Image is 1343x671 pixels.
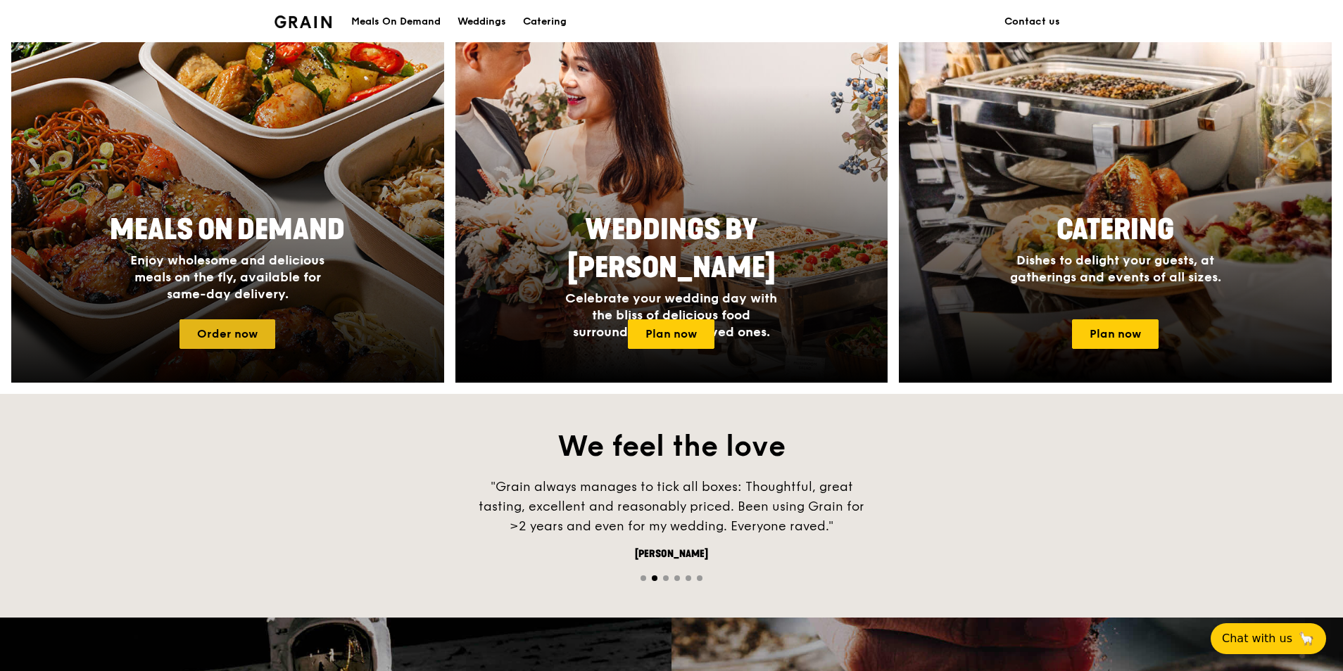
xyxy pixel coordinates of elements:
span: Go to slide 5 [686,575,691,581]
span: Enjoy wholesome and delicious meals on the fly, available for same-day delivery. [130,253,324,302]
div: [PERSON_NAME] [460,547,883,561]
div: Meals On Demand [351,1,441,43]
div: Weddings [458,1,506,43]
a: Plan now [1072,319,1159,349]
span: Go to slide 4 [674,575,680,581]
a: Weddings by [PERSON_NAME]Celebrate your wedding day with the bliss of delicious food surrounded b... [455,11,888,383]
div: Catering [523,1,567,43]
span: Go to slide 6 [697,575,702,581]
a: Plan now [628,319,714,349]
div: "Grain always manages to tick all boxes: Thoughtful, great tasting, excellent and reasonably pric... [460,477,883,536]
span: 🦙 [1298,630,1315,647]
img: Grain [275,15,332,28]
a: CateringDishes to delight your guests, at gatherings and events of all sizes.Plan now [899,11,1332,383]
a: Catering [515,1,575,43]
a: Order now [179,319,275,349]
span: Meals On Demand [110,213,345,247]
a: Contact us [996,1,1068,43]
a: Meals On DemandEnjoy wholesome and delicious meals on the fly, available for same-day delivery.Or... [11,11,444,383]
span: Weddings by [PERSON_NAME] [567,213,776,285]
button: Chat with us🦙 [1211,623,1326,654]
span: Celebrate your wedding day with the bliss of delicious food surrounded by your loved ones. [565,290,777,340]
span: Chat with us [1222,630,1292,647]
span: Go to slide 2 [652,575,657,581]
a: Weddings [449,1,515,43]
span: Catering [1057,213,1174,247]
span: Go to slide 1 [641,575,646,581]
span: Dishes to delight your guests, at gatherings and events of all sizes. [1010,253,1221,285]
span: Go to slide 3 [663,575,669,581]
